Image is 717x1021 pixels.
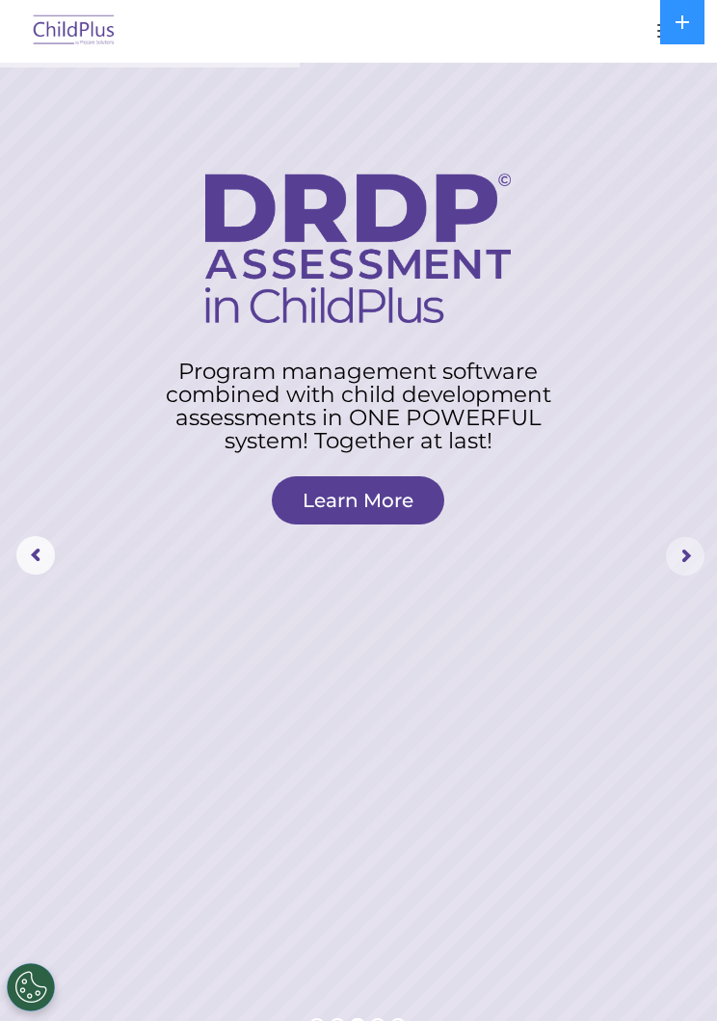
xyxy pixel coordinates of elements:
span: Last name [308,112,367,126]
rs-layer: Program management software combined with child development assessments in ONE POWERFUL system! T... [144,360,573,452]
button: Cookies Settings [7,963,55,1011]
img: DRDP Assessment in ChildPlus [205,174,511,323]
img: ChildPlus by Procare Solutions [29,9,119,54]
span: Phone number [308,191,390,205]
a: Learn More [272,476,444,524]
